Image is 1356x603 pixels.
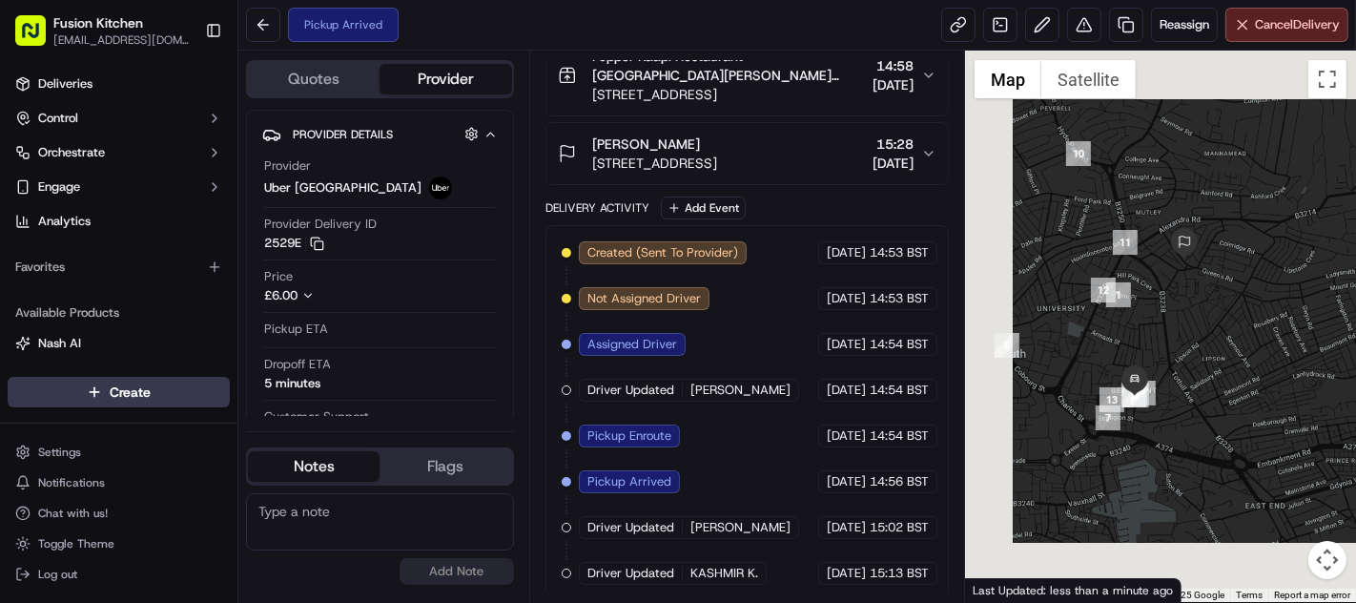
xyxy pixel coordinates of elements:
span: Pickup Enroute [587,427,671,445]
span: Customer Support [264,408,369,426]
span: [DATE] [827,427,866,445]
span: Dropoff ETA [264,356,331,373]
span: Provider Delivery ID [264,216,377,233]
img: Masood Aslam [19,278,50,308]
span: [DATE] [827,473,866,490]
span: Provider Details [293,127,393,142]
a: Deliveries [8,69,230,99]
button: Reassign [1151,8,1218,42]
span: 14:58 [873,56,914,75]
span: 14:54 BST [870,382,929,399]
div: 6 [995,333,1019,358]
div: We're available if you need us! [86,201,262,217]
span: Pickup ETA [264,321,328,338]
span: [DATE] [827,244,866,261]
button: Show street map [975,60,1041,98]
button: Fusion Kitchen[EMAIL_ADDRESS][DOMAIN_NAME] [8,8,197,53]
div: 10 [1066,141,1091,166]
div: 📗 [19,428,34,444]
span: [PERSON_NAME] [PERSON_NAME] [59,347,253,363]
span: 15:28 [873,135,914,154]
button: Quotes [248,64,380,94]
span: API Documentation [180,426,306,446]
a: Analytics [8,206,230,237]
span: [PERSON_NAME] [592,135,700,154]
img: 1753817452368-0c19585d-7be3-40d9-9a41-2dc781b3d1eb [40,182,74,217]
span: [PERSON_NAME] [59,296,154,311]
div: Past conversations [19,248,128,263]
div: 11 [1113,230,1138,255]
span: [DATE] [827,336,866,353]
a: Powered byPylon [134,461,231,476]
span: Analytics [38,213,91,230]
span: [DATE] [827,519,866,536]
span: Chat with us! [38,506,108,521]
a: Report a map error [1274,590,1350,600]
span: [STREET_ADDRESS] [592,85,865,104]
div: 5 minutes [264,375,320,392]
span: [DATE] [873,75,914,94]
img: 1736555255976-a54dd68f-1ca7-489b-9aae-adbdc363a1c4 [38,348,53,364]
span: Cancel Delivery [1255,16,1340,33]
button: 2529E [264,235,324,252]
span: 15:02 BST [870,519,929,536]
span: Notifications [38,475,105,490]
div: Available Products [8,298,230,328]
img: 1736555255976-a54dd68f-1ca7-489b-9aae-adbdc363a1c4 [19,182,53,217]
div: 13 [1099,387,1124,412]
div: 2 [1131,381,1156,405]
button: Flags [380,451,511,482]
span: Price [264,268,293,285]
button: Nash AI [8,328,230,359]
button: £6.00 [264,287,432,304]
span: Settings [38,445,81,460]
a: Terms (opens in new tab) [1236,590,1263,600]
button: Toggle fullscreen view [1308,60,1346,98]
button: Orchestrate [8,137,230,168]
span: KASHMIR K. [690,565,758,582]
button: Start new chat [324,188,347,211]
button: Chat with us! [8,500,230,527]
span: 14:54 BST [870,427,929,445]
span: Pepper Kaapi Restaurant [GEOGRAPHIC_DATA][PERSON_NAME][GEOGRAPHIC_DATA] [592,47,865,85]
img: Nash [19,19,57,57]
button: Show satellite imagery [1041,60,1136,98]
button: Provider Details [262,118,498,150]
button: See all [296,244,347,267]
span: Toggle Theme [38,536,114,551]
span: Fusion Kitchen [53,13,143,32]
span: [EMAIL_ADDRESS][DOMAIN_NAME] [53,32,190,48]
button: Map camera controls [1308,541,1346,579]
span: Uber [GEOGRAPHIC_DATA] [264,179,421,197]
span: Create [110,383,151,402]
button: Toggle Theme [8,530,230,557]
span: Pylon [190,462,231,476]
img: Dianne Alexi Soriano [19,329,50,360]
button: Control [8,103,230,134]
span: • [257,347,263,363]
div: Last Updated: less than a minute ago [965,578,1181,602]
span: [DATE] [267,347,306,363]
span: Deliveries [38,75,92,93]
button: Log out [8,561,230,588]
span: [DATE] [873,154,914,173]
a: 💻API Documentation [154,419,314,453]
span: Orchestrate [38,144,105,161]
span: Assigned Driver [587,336,677,353]
a: Open this area in Google Maps (opens a new window) [970,577,1033,602]
span: Nash AI [38,335,81,352]
button: Add Event [661,197,746,219]
button: CancelDelivery [1225,8,1348,42]
span: Not Assigned Driver [587,290,701,307]
span: Engage [38,178,80,196]
img: Google [970,577,1033,602]
button: Create [8,377,230,407]
a: Nash AI [15,335,222,352]
div: 12 [1091,278,1116,302]
span: 15:13 BST [870,565,929,582]
span: • [158,296,165,311]
span: Control [38,110,78,127]
button: Notifications [8,469,230,496]
div: Start new chat [86,182,313,201]
span: Provider [264,157,311,175]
